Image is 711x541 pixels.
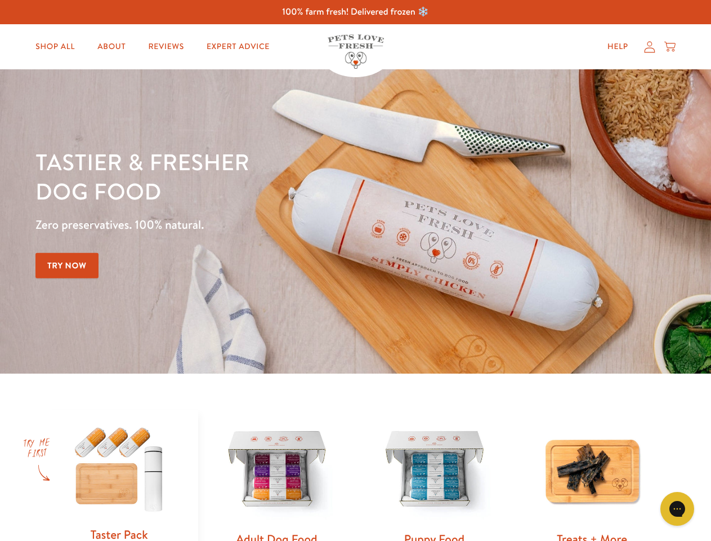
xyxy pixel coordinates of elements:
[35,147,462,206] h1: Tastier & fresher dog food
[35,253,99,278] a: Try Now
[35,215,462,235] p: Zero preservatives. 100% natural.
[598,36,637,58] a: Help
[88,36,135,58] a: About
[139,36,193,58] a: Reviews
[26,36,84,58] a: Shop All
[655,488,700,530] iframe: Gorgias live chat messenger
[328,34,384,69] img: Pets Love Fresh
[198,36,279,58] a: Expert Advice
